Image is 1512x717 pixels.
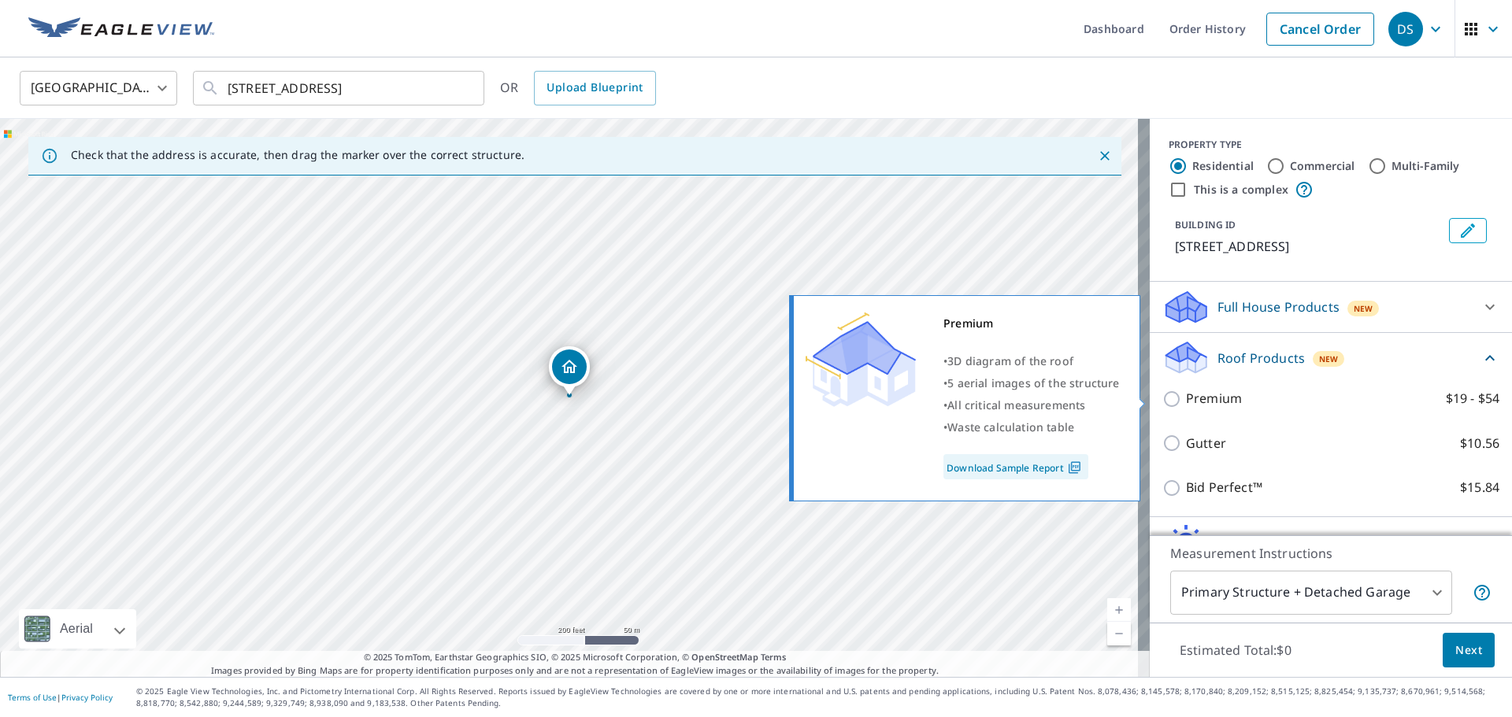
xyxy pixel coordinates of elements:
span: All critical measurements [947,397,1085,412]
label: Multi-Family [1392,158,1460,174]
p: Estimated Total: $0 [1167,633,1304,667]
span: Next [1455,641,1482,660]
p: $10.56 [1460,434,1499,453]
a: Cancel Order [1266,13,1374,46]
div: • [943,372,1120,394]
div: • [943,416,1120,438]
button: Next [1443,633,1495,668]
input: Search by address or latitude-longitude [228,66,452,110]
div: • [943,350,1120,372]
p: Gutter [1186,434,1226,453]
button: Close [1095,146,1115,166]
span: Waste calculation table [947,419,1074,434]
p: © 2025 Eagle View Technologies, Inc. and Pictometry International Corp. All Rights Reserved. Repo... [136,686,1504,709]
a: Terms of Use [8,692,57,703]
div: OR [500,71,656,105]
a: Current Level 17, Zoom In [1107,598,1131,622]
div: Dropped pin, building 1, Residential property, 199 JORDAN PKY RED DEER AB T4P0E3 [549,346,590,395]
div: Aerial [19,609,136,649]
div: Solar ProductsNew [1162,523,1499,561]
p: $19 - $54 [1446,389,1499,408]
p: | [8,693,113,702]
img: EV Logo [28,17,214,41]
p: Check that the address is accurate, then drag the marker over the correct structure. [71,148,524,162]
div: DS [1388,12,1423,46]
p: BUILDING ID [1175,218,1236,231]
div: Premium [943,312,1120,334]
span: 3D diagram of the roof [947,353,1073,368]
p: Solar Products [1217,533,1307,552]
div: [GEOGRAPHIC_DATA] [20,66,177,110]
label: Commercial [1290,158,1355,174]
p: Full House Products [1217,298,1340,316]
img: Premium [806,312,916,407]
a: Upload Blueprint [534,71,655,105]
button: Edit building 1 [1449,218,1487,243]
p: Premium [1186,389,1242,408]
a: Download Sample Report [943,454,1088,479]
img: Pdf Icon [1064,460,1085,475]
p: Roof Products [1217,349,1305,368]
div: Roof ProductsNew [1162,339,1499,376]
p: [STREET_ADDRESS] [1175,237,1443,256]
div: Primary Structure + Detached Garage [1170,571,1452,615]
span: New [1354,302,1373,315]
label: Residential [1192,158,1254,174]
span: New [1319,353,1339,365]
a: Terms [761,651,787,663]
a: Current Level 17, Zoom Out [1107,622,1131,645]
div: PROPERTY TYPE [1169,138,1493,152]
p: Measurement Instructions [1170,544,1492,563]
a: OpenStreetMap [691,651,758,663]
p: $15.84 [1460,478,1499,497]
div: Full House ProductsNew [1162,288,1499,326]
span: 5 aerial images of the structure [947,375,1119,390]
p: Bid Perfect™ [1186,478,1262,497]
div: Aerial [55,609,98,649]
span: © 2025 TomTom, Earthstar Geographics SIO, © 2025 Microsoft Corporation, © [364,651,787,664]
label: This is a complex [1194,182,1288,198]
div: • [943,394,1120,416]
span: Upload Blueprint [547,78,643,98]
span: Your report will include the primary structure and a detached garage if one exists. [1473,583,1492,602]
a: Privacy Policy [61,692,113,703]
